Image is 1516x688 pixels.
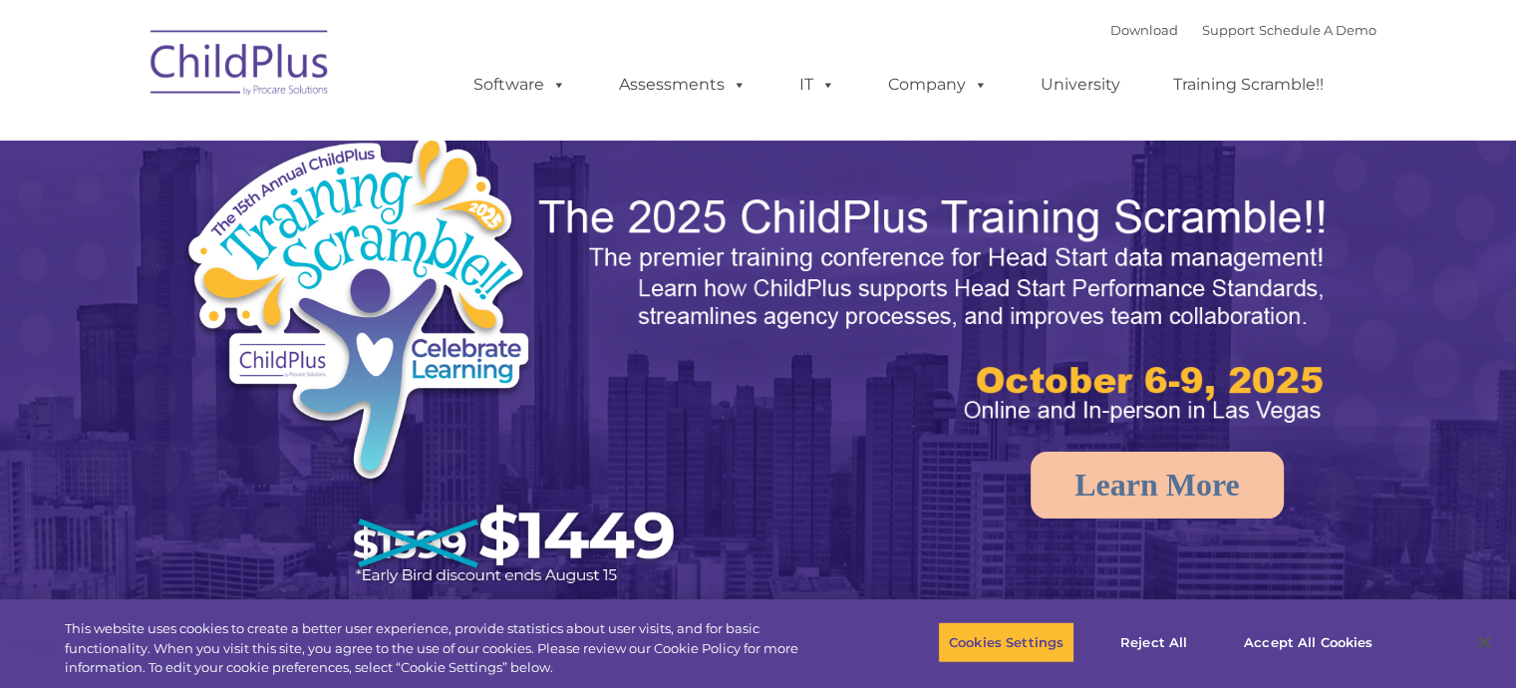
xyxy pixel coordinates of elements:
button: Cookies Settings [938,621,1074,663]
button: Close [1462,620,1506,664]
button: Accept All Cookies [1233,621,1383,663]
a: Software [454,65,586,105]
span: Last name [277,132,338,147]
div: This website uses cookies to create a better user experience, provide statistics about user visit... [65,619,834,678]
a: Assessments [599,65,766,105]
a: IT [779,65,855,105]
a: Training Scramble!! [1153,65,1344,105]
a: Company [868,65,1008,105]
span: Phone number [277,213,362,228]
font: | [1110,22,1376,38]
button: Reject All [1091,621,1216,663]
a: Support [1202,22,1255,38]
a: Download [1110,22,1178,38]
a: Schedule A Demo [1259,22,1376,38]
img: ChildPlus by Procare Solutions [141,16,340,116]
a: University [1021,65,1140,105]
a: Learn More [1031,452,1284,518]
